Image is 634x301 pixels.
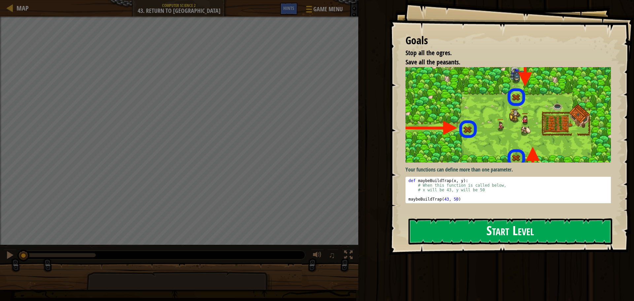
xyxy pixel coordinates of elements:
button: Adjust volume [311,249,324,263]
button: Start Level [408,218,612,245]
li: Stop all the ogres. [397,48,609,58]
a: Map [13,4,29,13]
span: Stop all the ogres. [405,48,452,57]
button: Game Menu [301,3,347,18]
li: Save all the peasants. [397,57,609,67]
button: Toggle fullscreen [342,249,355,263]
span: Game Menu [313,5,343,14]
button: ♫ [327,249,338,263]
span: Save all the peasants. [405,57,460,66]
p: Your functions can define more than one parameter. [405,166,616,173]
span: Hints [283,5,294,11]
span: Map [17,4,29,13]
div: Goals [405,33,611,48]
span: ♫ [329,250,335,260]
img: Thornbush farm [405,67,616,163]
button: Ctrl + P: Pause [3,249,17,263]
